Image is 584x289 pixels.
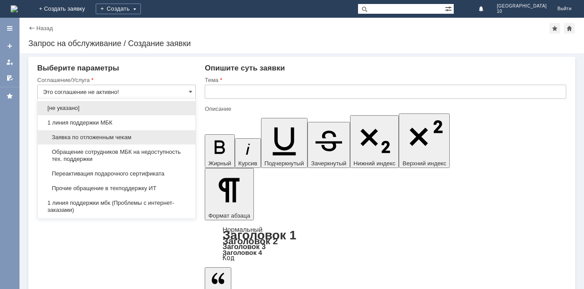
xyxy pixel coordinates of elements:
span: Подчеркнутый [265,160,304,167]
div: Формат абзаца [205,227,566,261]
button: Жирный [205,134,235,168]
div: Добавить в избранное [549,23,560,34]
button: Подчеркнутый [261,118,308,168]
a: Нормальный [222,226,262,233]
span: Расширенный поиск [445,4,454,12]
span: Формат абзаца [208,212,250,219]
span: Обращение сотрудников МБК на недоступность тех. поддержки [43,148,190,163]
a: Назад [36,25,53,31]
span: Переактивация подарочного сертификата [43,170,190,177]
span: Верхний индекс [402,160,446,167]
span: [GEOGRAPHIC_DATA] [497,4,547,9]
a: Код [222,254,234,262]
span: 10 [497,9,547,14]
img: logo [11,5,18,12]
a: Создать заявку [3,39,17,53]
span: Опишите суть заявки [205,64,285,72]
span: 1 линия поддержки мбк (Проблемы с интернет-заказами) [43,199,190,214]
div: Создать [96,4,141,14]
span: 1 линия поддержки МБК [43,119,190,126]
span: Выберите параметры [37,64,119,72]
span: Курсив [238,160,257,167]
span: [не указано] [43,105,190,112]
span: Жирный [208,160,231,167]
div: Сделать домашней страницей [564,23,575,34]
button: Зачеркнутый [308,122,350,168]
a: Заголовок 4 [222,249,262,256]
a: Перейти на домашнюю страницу [11,5,18,12]
span: Нижний индекс [354,160,396,167]
button: Формат абзаца [205,168,253,220]
div: Тема [205,77,565,83]
button: Нижний индекс [350,115,399,168]
div: Запрос на обслуживание / Создание заявки [28,39,575,48]
a: Заголовок 3 [222,242,265,250]
a: Заголовок 2 [222,236,278,246]
button: Верхний индекс [399,113,450,168]
button: Курсив [235,138,261,168]
a: Заголовок 1 [222,228,296,242]
div: Описание [205,106,565,112]
span: Прочие обращение в техподдержку ИТ [43,185,190,192]
div: Соглашение/Услуга [37,77,194,83]
span: Зачеркнутый [311,160,347,167]
a: Мои заявки [3,55,17,69]
a: Мои согласования [3,71,17,85]
span: Заявка по отложенным чекам [43,134,190,141]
